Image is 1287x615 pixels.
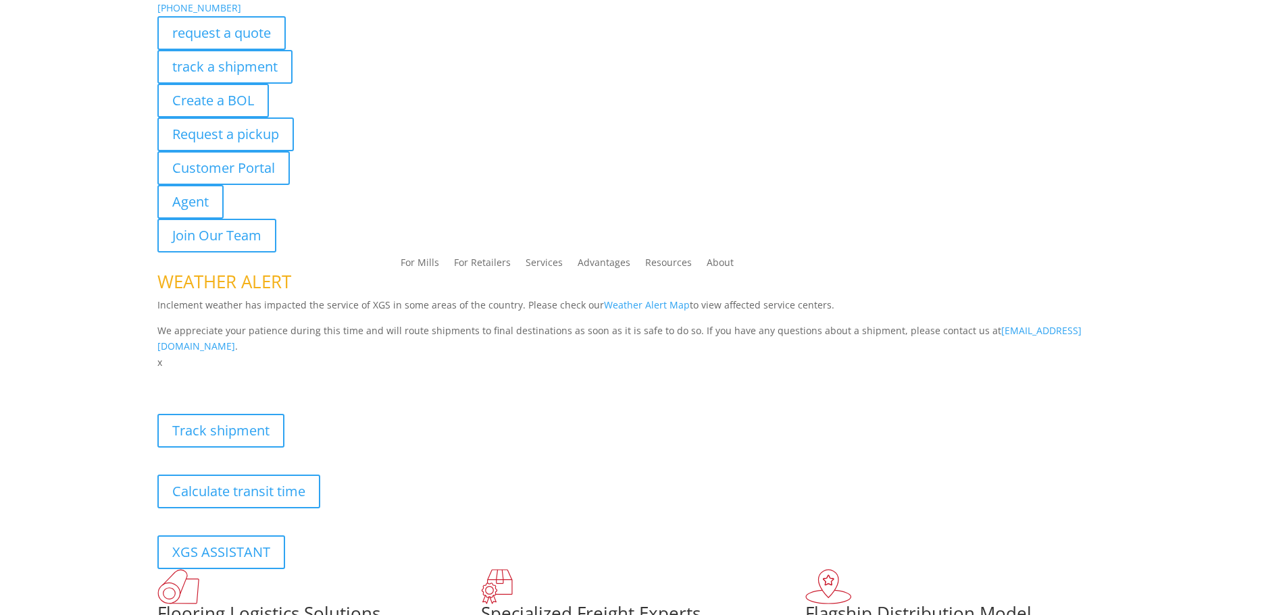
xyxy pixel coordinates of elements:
a: Request a pickup [157,117,294,151]
a: Weather Alert Map [604,298,690,311]
a: About [707,258,734,273]
a: Join Our Team [157,219,276,252]
a: Track shipment [157,414,284,448]
a: Services [526,258,563,273]
a: For Mills [401,258,439,273]
img: xgs-icon-focused-on-flooring-red [481,569,513,604]
b: Visibility, transparency, and control for your entire supply chain. [157,373,459,385]
p: We appreciate your patience during this time and will route shipments to final destinations as so... [157,323,1130,355]
a: For Retailers [454,258,511,273]
a: Advantages [578,258,630,273]
a: XGS ASSISTANT [157,535,285,569]
a: Create a BOL [157,84,269,117]
a: Agent [157,185,224,219]
span: WEATHER ALERT [157,269,291,294]
img: xgs-icon-flagship-distribution-model-red [805,569,852,604]
p: Inclement weather has impacted the service of XGS in some areas of the country. Please check our ... [157,297,1130,323]
a: Calculate transit time [157,475,320,508]
img: xgs-icon-total-supply-chain-intelligence-red [157,569,199,604]
a: request a quote [157,16,286,50]
p: x [157,354,1130,371]
a: Customer Portal [157,151,290,185]
a: track a shipment [157,50,293,84]
a: [PHONE_NUMBER] [157,1,241,14]
a: Resources [645,258,692,273]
